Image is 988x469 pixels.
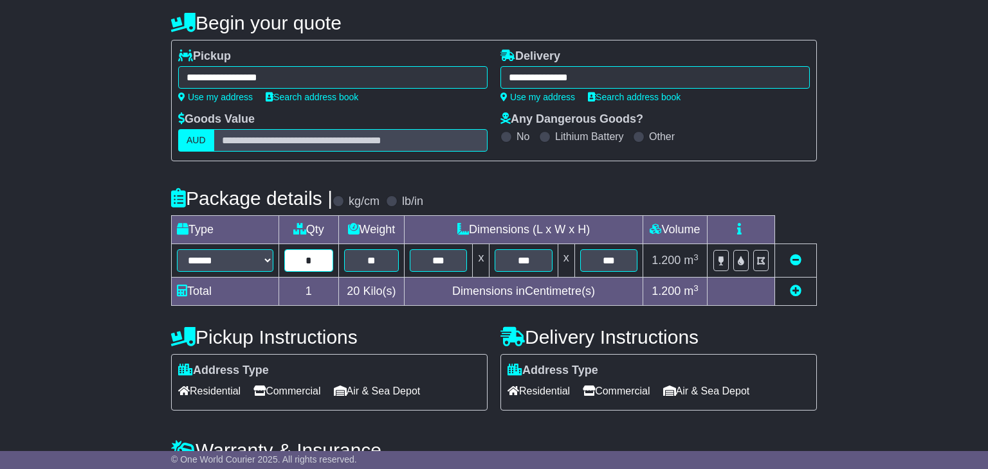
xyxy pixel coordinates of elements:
[171,454,357,465] span: © One World Courier 2025. All rights reserved.
[473,244,489,278] td: x
[178,92,253,102] a: Use my address
[652,254,681,267] span: 1.200
[663,381,750,401] span: Air & Sea Depot
[171,326,488,348] h4: Pickup Instructions
[178,129,214,152] label: AUD
[500,326,817,348] h4: Delivery Instructions
[171,188,333,209] h4: Package details |
[583,381,650,401] span: Commercial
[500,92,575,102] a: Use my address
[649,130,675,143] label: Other
[266,92,358,102] a: Search address book
[402,195,423,209] label: lb/in
[338,216,405,244] td: Weight
[508,364,598,378] label: Address Type
[684,254,699,267] span: m
[500,49,560,64] label: Delivery
[171,12,817,33] h4: Begin your quote
[171,439,817,461] h4: Warranty & Insurance
[172,278,279,306] td: Total
[693,252,699,262] sup: 3
[178,49,231,64] label: Pickup
[790,254,801,267] a: Remove this item
[349,195,380,209] label: kg/cm
[253,381,320,401] span: Commercial
[178,112,255,127] label: Goods Value
[643,216,707,244] td: Volume
[405,278,643,306] td: Dimensions in Centimetre(s)
[279,278,339,306] td: 1
[338,278,405,306] td: Kilo(s)
[555,130,624,143] label: Lithium Battery
[684,285,699,297] span: m
[517,130,529,143] label: No
[588,92,681,102] a: Search address book
[558,244,574,278] td: x
[693,283,699,293] sup: 3
[500,112,643,127] label: Any Dangerous Goods?
[790,285,801,297] a: Add new item
[178,364,269,378] label: Address Type
[334,381,421,401] span: Air & Sea Depot
[405,216,643,244] td: Dimensions (L x W x H)
[347,285,360,297] span: 20
[279,216,339,244] td: Qty
[652,285,681,297] span: 1.200
[172,216,279,244] td: Type
[508,381,570,401] span: Residential
[178,381,241,401] span: Residential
